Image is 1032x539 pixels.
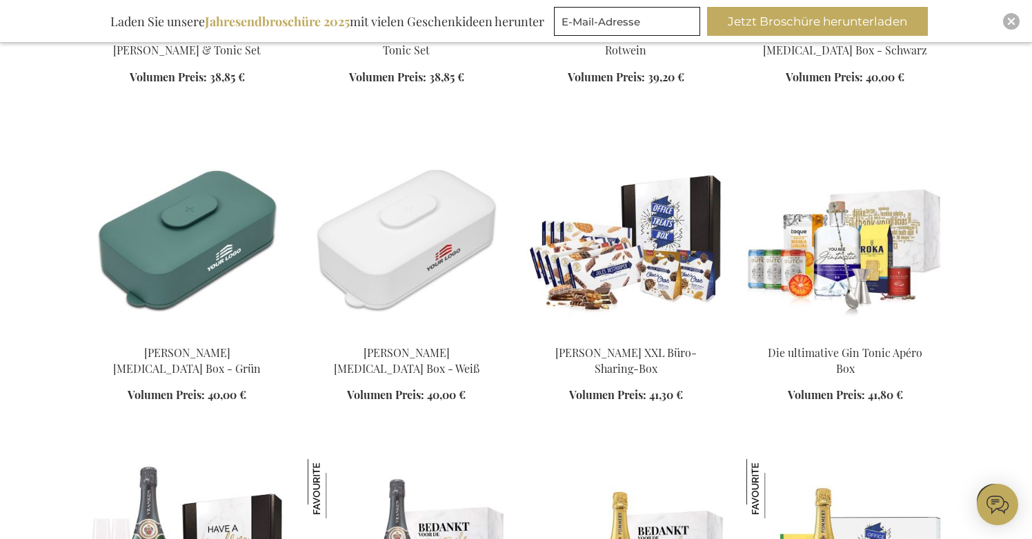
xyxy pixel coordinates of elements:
a: Volumen Preis: 40,00 € [128,387,246,403]
span: 38,85 € [210,70,245,84]
img: Stolp Digital Detox Box - Weiß [308,141,505,334]
span: 41,30 € [649,387,683,402]
img: The Ultimate Gin Tonic Apéro Box [746,141,944,334]
span: 40,00 € [866,70,904,84]
div: Close [1003,13,1020,30]
span: Volumen Preis: [128,387,205,402]
img: Stolp Digital Detox Box - Grün [88,141,286,334]
span: 41,80 € [868,387,903,402]
img: Vranken Champagne Temptations Set [308,459,367,518]
span: 38,85 € [429,70,464,84]
iframe: belco-activator-frame [977,484,1018,525]
a: Jules Destrooper XXL Büro-Sharing-Box [527,328,724,341]
span: Volumen Preis: [568,70,645,84]
img: Pommery Büro-Partykasse [746,459,806,518]
span: Volumen Preis: [569,387,646,402]
a: Volumen Preis: 40,00 € [347,387,466,403]
img: Jules Destrooper XXL Büro-Sharing-Box [527,141,724,334]
span: Volumen Preis: [786,70,863,84]
a: [PERSON_NAME] XXL Büro-Sharing-Box [555,345,697,376]
a: Volumen Preis: 41,30 € [569,387,683,403]
span: 40,00 € [427,387,466,402]
a: [PERSON_NAME] [MEDICAL_DATA] Box - Grün [113,345,261,376]
span: Volumen Preis: [788,387,865,402]
span: Volumen Preis: [130,70,207,84]
img: Close [1007,17,1015,26]
form: marketing offers and promotions [554,7,704,40]
a: Volumen Preis: 39,20 € [568,70,684,85]
button: Jetzt Broschüre herunterladen [707,7,928,36]
a: Volumen Preis: 40,00 € [786,70,904,85]
input: E-Mail-Adresse [554,7,700,36]
a: Volumen Preis: 38,85 € [349,70,464,85]
a: Volumen Preis: 41,80 € [788,387,903,403]
div: Laden Sie unsere mit vielen Geschenkideen herunter [104,7,550,36]
a: The Ultimate Gin Tonic Apéro Box [746,328,944,341]
a: Die ultimative Gin Tonic Apéro Box [768,345,922,376]
span: 40,00 € [208,387,246,402]
a: Stolp Digital Detox Box - Grün [88,328,286,341]
a: Volumen Preis: 38,85 € [130,70,245,85]
b: Jahresendbroschüre 2025 [205,13,350,30]
span: Volumen Preis: [349,70,426,84]
a: Stolp Digital Detox Box - Weiß [308,328,505,341]
a: [PERSON_NAME] [MEDICAL_DATA] Box - Weiß [334,345,479,376]
span: 39,20 € [648,70,684,84]
span: Volumen Preis: [347,387,424,402]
